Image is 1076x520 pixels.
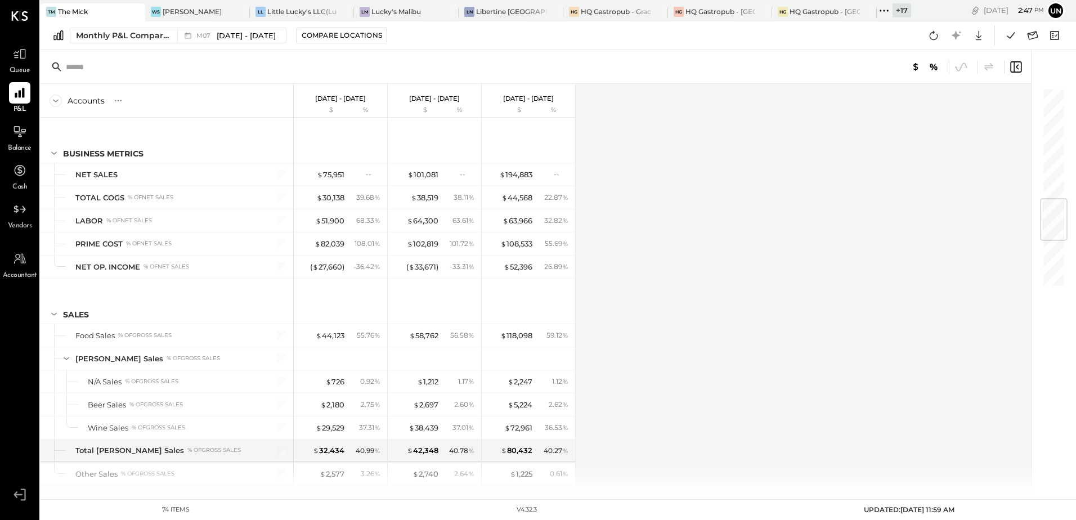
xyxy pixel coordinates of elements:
div: NET OP. INCOME [75,262,140,272]
div: 36.53 [545,423,568,433]
div: -- [554,492,568,501]
span: % [468,376,474,385]
span: % [468,216,474,225]
span: $ [407,216,413,225]
span: $ [501,193,508,202]
div: 2.75 [361,400,380,410]
span: $ [499,492,505,501]
div: LN [464,7,474,17]
span: % [468,192,474,201]
span: $ [504,423,510,432]
span: % [374,239,380,248]
span: $ [413,469,419,478]
div: Libertine [GEOGRAPHIC_DATA] [476,7,546,16]
span: % [374,216,380,225]
span: % [468,330,474,339]
span: $ [510,469,516,478]
div: Beer Sales [88,400,126,410]
span: % [468,400,474,409]
div: - 33.31 [450,262,474,272]
p: [DATE] - [DATE] [315,95,366,102]
div: [PERSON_NAME] [163,7,222,16]
div: 68.33 [356,216,380,226]
div: 29,529 [316,423,344,433]
div: 194,883 [499,169,532,180]
div: 118,098 [500,330,532,341]
span: $ [508,400,514,409]
div: 2.64 [454,469,474,479]
div: 51,900 [315,216,344,226]
span: M07 [196,33,214,39]
button: Compare Locations [297,28,387,43]
div: HG [778,7,788,17]
span: Queue [10,66,30,76]
div: 5,224 [508,400,532,410]
div: % of GROSS SALES [132,424,185,432]
button: Un [1047,2,1065,20]
div: 44,568 [501,192,532,203]
div: $ [487,106,532,115]
span: % [562,262,568,271]
a: Queue [1,43,39,76]
div: 58,762 [409,330,438,341]
p: [DATE] - [DATE] [503,95,554,102]
span: $ [404,492,410,501]
a: Accountant [1,248,39,281]
div: $ [299,106,344,115]
div: 0.61 [550,469,568,479]
div: 108.01 [355,239,380,249]
div: 0.92 [360,376,380,387]
div: 726 [325,376,344,387]
span: % [374,330,380,339]
div: % of GROSS SALES [121,470,174,478]
div: 1.12 [552,376,568,387]
div: 63.61 [452,216,474,226]
span: % [562,376,568,385]
div: 55.69 [545,239,568,249]
div: LM [360,7,370,17]
div: 37.31 [359,423,380,433]
span: % [562,400,568,409]
div: 59.12 [546,330,568,340]
div: % of GROSS SALES [125,378,178,385]
div: 101,081 [407,169,438,180]
div: 108,533 [500,239,532,249]
div: 101.72 [450,239,474,249]
div: 64,300 [407,216,438,226]
div: 2,697 [413,400,438,410]
span: $ [316,331,322,340]
span: % [468,469,474,478]
div: 2,577 [320,469,344,479]
div: % [535,106,572,115]
span: % [374,376,380,385]
div: [DATE] [984,5,1044,16]
div: % of GROSS SALES [118,331,172,339]
div: N/A Sales [88,376,122,387]
div: ( 33,671 ) [406,262,438,272]
span: % [468,239,474,248]
div: Food Sales [75,330,115,341]
div: 38.11 [454,192,474,203]
a: Vendors [1,199,39,231]
div: 22.87 [544,192,568,203]
span: % [562,469,568,478]
div: BUSINESS METRICS [63,148,144,159]
span: % [562,216,568,225]
div: 102,819 [407,239,438,249]
div: 40.27 [544,446,568,456]
div: 63,966 [503,216,532,226]
div: LL [255,7,266,17]
div: 38,519 [411,192,438,203]
div: 42,348 [407,445,438,456]
div: 26.89 [544,262,568,272]
div: 75,951 [317,169,344,180]
div: 2,180 [320,400,344,410]
div: % of GROSS SALES [187,446,241,454]
span: $ [320,400,326,409]
div: PRIME COST [75,239,123,249]
span: % [562,192,568,201]
span: Cash [12,182,27,192]
span: $ [315,239,321,248]
div: LABOR [75,216,103,226]
span: $ [316,193,322,202]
